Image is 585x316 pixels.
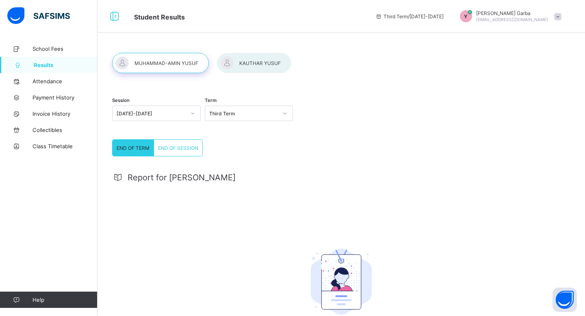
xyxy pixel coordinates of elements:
[311,249,372,315] img: student.207b5acb3037b72b59086e8b1a17b1d0.svg
[32,45,97,52] span: School Fees
[117,145,149,151] span: END OF TERM
[32,297,97,303] span: Help
[476,17,548,22] span: [EMAIL_ADDRESS][DOMAIN_NAME]
[452,10,565,22] div: Yusuf Garba
[375,13,444,19] span: session/term information
[464,13,468,19] span: Y
[32,94,97,101] span: Payment History
[112,97,130,103] span: Session
[205,97,217,103] span: Term
[32,127,97,133] span: Collectibles
[117,110,186,117] div: [DATE]-[DATE]
[34,62,97,68] span: Results
[32,143,97,149] span: Class Timetable
[209,110,278,117] div: Third Term
[552,288,577,312] button: Open asap
[32,110,97,117] span: Invoice History
[134,13,185,21] span: Student Results
[128,173,236,182] span: Report for [PERSON_NAME]
[32,78,97,84] span: Attendance
[158,145,198,151] span: END OF SESSION
[7,7,70,24] img: safsims
[476,10,548,16] span: [PERSON_NAME] Garba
